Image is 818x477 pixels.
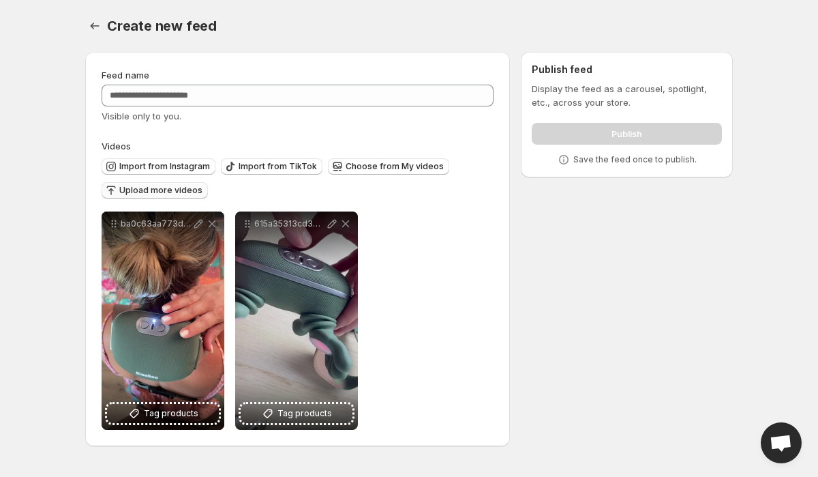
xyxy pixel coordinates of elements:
p: ba0c63aa773d4b248b6a6d3de3c1552fHD-1080p-72Mbps-56873374 [121,218,192,229]
p: 615a35313cd342448dccbcef5bc2fc38HD-1080p-72Mbps-56572894 1 [254,218,325,229]
button: Tag products [107,404,219,423]
span: Tag products [277,407,332,420]
div: Open chat [761,422,802,463]
button: Import from TikTok [221,158,322,175]
p: Save the feed once to publish. [573,154,697,165]
button: Upload more videos [102,182,208,199]
button: Choose from My videos [328,158,449,175]
button: Settings [85,16,104,35]
div: 615a35313cd342448dccbcef5bc2fc38HD-1080p-72Mbps-56572894 1Tag products [235,212,358,430]
button: Import from Instagram [102,158,215,175]
span: Choose from My videos [346,161,444,172]
span: Videos [102,141,131,151]
span: Import from Instagram [119,161,210,172]
span: Tag products [144,407,198,420]
span: Import from TikTok [239,161,317,172]
span: Visible only to you. [102,111,181,121]
h2: Publish feed [532,63,722,76]
span: Feed name [102,70,149,81]
div: ba0c63aa773d4b248b6a6d3de3c1552fHD-1080p-72Mbps-56873374Tag products [102,212,224,430]
button: Tag products [241,404,352,423]
span: Upload more videos [119,185,202,196]
p: Display the feed as a carousel, spotlight, etc., across your store. [532,82,722,109]
span: Create new feed [107,18,217,34]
